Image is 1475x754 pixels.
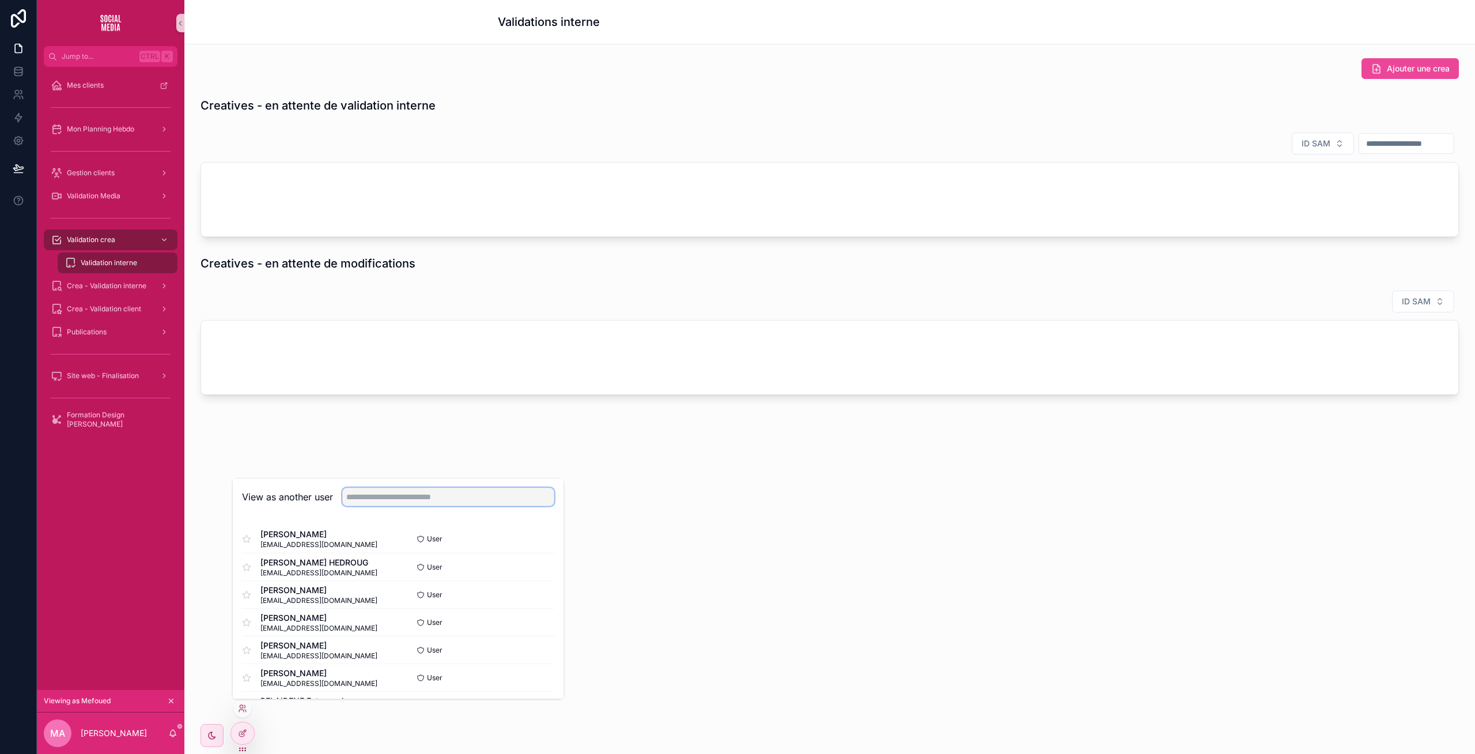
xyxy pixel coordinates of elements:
[44,186,177,206] a: Validation Media
[1302,138,1330,149] span: ID SAM
[67,81,104,90] span: Mes clients
[162,52,172,61] span: K
[260,612,377,624] span: [PERSON_NAME]
[1361,58,1459,79] button: Ajouter une crea
[67,281,146,291] span: Crea - Validation interne
[37,67,184,445] div: scrollable content
[44,229,177,250] a: Validation crea
[201,255,415,272] h1: Creatives - en attente de modifications
[44,299,177,319] a: Crea - Validation client
[50,726,65,740] span: MA
[44,276,177,296] a: Crea - Validation interne
[260,557,377,568] span: [PERSON_NAME] HEDROUG
[67,304,141,314] span: Crea - Validation client
[81,727,147,739] p: [PERSON_NAME]
[67,235,115,244] span: Validation crea
[1402,296,1431,307] span: ID SAM
[260,585,377,596] span: [PERSON_NAME]
[1292,133,1354,154] button: Select Button
[260,651,377,661] span: [EMAIL_ADDRESS][DOMAIN_NAME]
[260,679,377,688] span: [EMAIL_ADDRESS][DOMAIN_NAME]
[44,365,177,386] a: Site web - Finalisation
[58,252,177,273] a: Validation interne
[44,75,177,96] a: Mes clients
[427,646,442,655] span: User
[242,490,333,504] h2: View as another user
[67,125,134,134] span: Mon Planning Hebdo
[62,52,135,61] span: Jump to...
[1392,291,1454,312] button: Select Button
[44,163,177,183] a: Gestion clients
[201,97,436,114] h1: Creatives - en attente de validation interne
[44,46,177,67] button: Jump to...CtrlK
[67,191,120,201] span: Validation Media
[260,596,377,605] span: [EMAIL_ADDRESS][DOMAIN_NAME]
[44,696,111,706] span: Viewing as Mefoued
[92,14,129,32] img: App logo
[44,119,177,140] a: Mon Planning Hebdo
[427,673,442,683] span: User
[260,529,377,540] span: [PERSON_NAME]
[260,640,377,651] span: [PERSON_NAME]
[139,51,160,62] span: Ctrl
[67,410,166,429] span: Formation Design [PERSON_NAME]
[81,258,137,267] span: Validation interne
[44,409,177,430] a: Formation Design [PERSON_NAME]
[260,568,377,578] span: [EMAIL_ADDRESS][DOMAIN_NAME]
[67,168,115,178] span: Gestion clients
[427,618,442,627] span: User
[427,590,442,600] span: User
[44,322,177,342] a: Publications
[498,14,600,30] h1: Validations interne
[1387,63,1450,74] span: Ajouter une crea
[260,695,377,707] span: BELAIDENE Fatma zohra
[427,534,442,544] span: User
[260,540,377,549] span: [EMAIL_ADDRESS][DOMAIN_NAME]
[427,563,442,572] span: User
[260,668,377,679] span: [PERSON_NAME]
[67,327,107,337] span: Publications
[260,624,377,633] span: [EMAIL_ADDRESS][DOMAIN_NAME]
[67,371,139,380] span: Site web - Finalisation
